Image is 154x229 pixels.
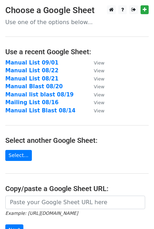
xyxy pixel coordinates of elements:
[5,136,149,145] h4: Select another Google Sheet:
[5,99,58,106] a: Mailing List 08/16
[94,84,104,89] small: View
[87,67,104,74] a: View
[5,76,58,82] a: Manual List 08/21
[5,107,75,114] a: Manual List Blast 08/14
[5,91,74,98] a: Manual list blast 08/19
[94,76,104,82] small: View
[87,91,104,98] a: View
[5,150,32,161] a: Select...
[94,100,104,105] small: View
[5,48,149,56] h4: Use a recent Google Sheet:
[87,99,104,106] a: View
[87,83,104,90] a: View
[87,107,104,114] a: View
[5,196,145,209] input: Paste your Google Sheet URL here
[5,184,149,193] h4: Copy/paste a Google Sheet URL:
[5,67,58,74] a: Manual List 08/22
[5,5,149,16] h3: Choose a Google Sheet
[5,211,78,216] small: Example: [URL][DOMAIN_NAME]
[87,60,104,66] a: View
[94,108,104,113] small: View
[5,83,63,90] a: Manual Blast 08/20
[94,60,104,66] small: View
[5,18,149,26] p: Use one of the options below...
[94,92,104,97] small: View
[94,68,104,73] small: View
[87,76,104,82] a: View
[5,60,58,66] a: Manual List 09/01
